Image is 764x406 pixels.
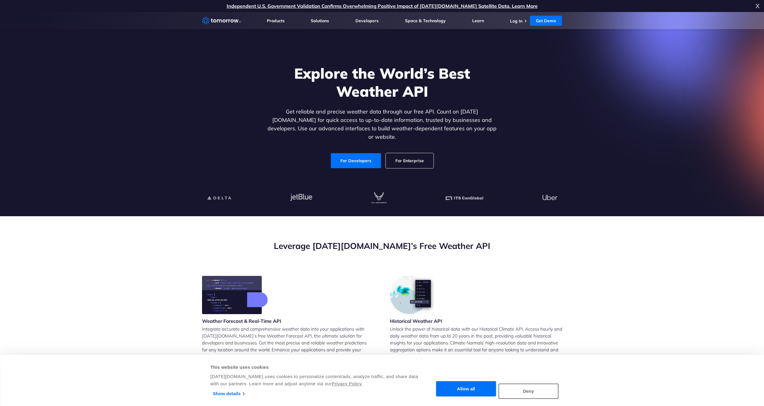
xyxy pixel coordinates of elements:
button: Deny [499,383,559,399]
a: Products [267,18,285,23]
div: [DATE][DOMAIN_NAME] uses cookies to personalize content/ads, analyze traffic, and share data with... [210,373,419,387]
h3: Weather Forecast & Real-Time API [202,318,281,324]
a: Privacy Policy [332,381,362,386]
a: Get Demo [530,16,562,26]
h1: Explore the World’s Best Weather API [266,64,498,100]
a: Home link [202,16,241,25]
p: Get reliable and precise weather data through our free API. Count on [DATE][DOMAIN_NAME] for quic... [266,108,498,141]
h3: Historical Weather API [390,318,442,324]
h2: Leverage [DATE][DOMAIN_NAME]’s Free Weather API [202,240,562,252]
a: Log In [510,18,522,24]
a: For Enterprise [386,153,433,168]
p: Unlock the power of historical data with our Historical Climate API. Access hourly and daily weat... [390,326,562,360]
a: Learn [472,18,484,23]
a: Space & Technology [405,18,446,23]
a: Show details [213,389,244,398]
a: Developers [355,18,379,23]
a: Solutions [311,18,329,23]
a: Independent U.S. Government Validation Confirms Overwhelming Positive Impact of [DATE][DOMAIN_NAM... [227,3,538,9]
a: For Developers [331,153,381,168]
div: This website uses cookies [210,364,419,371]
button: Allow all [436,381,496,397]
p: Integrate accurate and comprehensive weather data into your applications with [DATE][DOMAIN_NAME]... [202,326,374,367]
